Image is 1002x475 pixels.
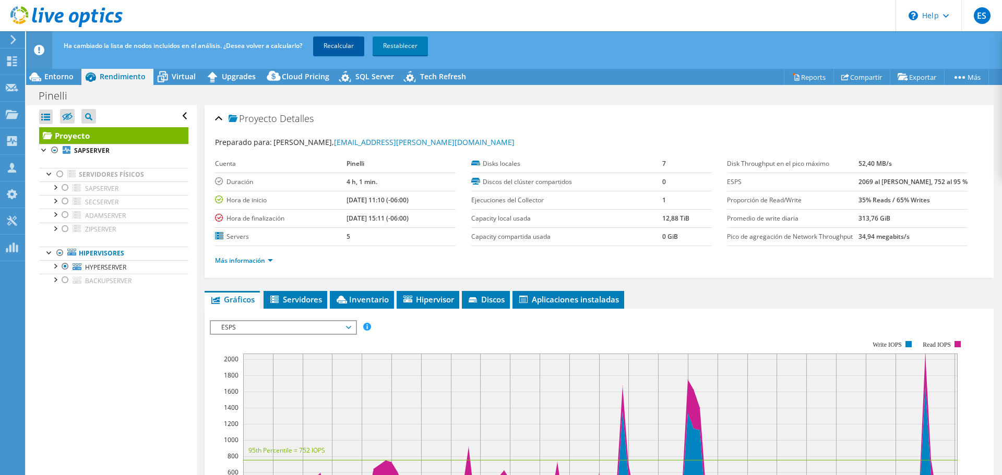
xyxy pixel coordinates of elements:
text: 1400 [224,403,238,412]
span: ADAMSERVER [85,211,126,220]
span: SAPSERVER [85,184,118,193]
b: 35% Reads / 65% Writes [858,196,930,204]
span: Cloud Pricing [282,71,329,81]
a: ZIPSERVER [39,223,188,236]
b: 4 h, 1 min. [347,177,377,186]
label: Capacity compartida usada [471,232,663,242]
h1: Pinelli [34,90,83,102]
text: Write IOPS [873,341,902,348]
a: Reports [784,69,834,85]
label: Promedio de write diaria [727,213,858,224]
span: Rendimiento [100,71,146,81]
span: Entorno [44,71,74,81]
b: 2069 al [PERSON_NAME], 752 al 95 % [858,177,968,186]
label: Duración [215,177,346,187]
span: Proyecto [229,114,277,124]
text: 2000 [224,355,238,363]
span: Servidores [269,294,322,305]
text: 1800 [224,371,238,380]
span: [PERSON_NAME], [273,137,515,147]
b: Pinelli [347,159,364,168]
a: SECSERVER [39,195,188,209]
span: HYPERSERVER [85,263,126,272]
b: 52,40 MB/s [858,159,892,168]
label: Disks locales [471,159,663,169]
span: Discos [467,294,505,305]
b: SAPSERVER [74,146,110,155]
label: Capacity local usada [471,213,663,224]
span: Ha cambiado la lista de nodos incluidos en el análisis. ¿Desea volver a calcularlo? [64,41,302,50]
span: Upgrades [222,71,256,81]
label: Discos del clúster compartidos [471,177,663,187]
a: Más [944,69,989,85]
text: 800 [228,452,238,460]
span: ZIPSERVER [85,225,116,234]
b: 1 [662,196,666,204]
text: Read IOPS [923,341,951,348]
span: ES [974,7,991,24]
label: Hora de inicio [215,195,346,205]
text: 1000 [224,435,238,444]
text: 95th Percentile = 752 IOPS [248,446,325,455]
a: SAPSERVER [39,144,188,157]
label: Proporción de Read/Write [727,195,858,205]
a: Restablecer [373,36,428,55]
label: Servers [215,232,346,242]
span: Tech Refresh [420,71,466,81]
label: Hora de finalización [215,213,346,224]
label: Pico de agregación de Network Throughput [727,232,858,242]
b: 0 GiB [662,232,678,241]
a: Servidores físicos [39,168,188,181]
text: 1600 [224,387,238,396]
b: [DATE] 11:10 (-06:00) [347,196,409,204]
b: 12,88 TiB [662,214,689,223]
label: Disk Throughput en el pico máximo [727,159,858,169]
span: Inventario [335,294,389,305]
span: Hipervisor [402,294,454,305]
b: 0 [662,177,666,186]
b: 5 [347,232,350,241]
span: BACKUPSERVER [85,276,132,285]
b: 34,94 megabits/s [858,232,910,241]
span: Virtual [172,71,196,81]
label: ESPS [727,177,858,187]
b: 313,76 GiB [858,214,890,223]
a: HYPERSERVER [39,260,188,274]
label: Cuenta [215,159,346,169]
label: Preparado para: [215,137,272,147]
a: Recalcular [313,36,364,55]
a: Exportar [890,69,945,85]
span: Detalles [280,112,314,125]
svg: \n [909,11,918,20]
b: 7 [662,159,666,168]
a: Compartir [833,69,890,85]
span: Gráficos [210,294,255,305]
a: BACKUPSERVER [39,274,188,287]
b: [DATE] 15:11 (-06:00) [347,214,409,223]
a: Hipervisores [39,247,188,260]
span: Aplicaciones instaladas [518,294,619,305]
span: SQL Server [355,71,394,81]
a: Más información [215,256,273,265]
text: 1200 [224,419,238,428]
a: ADAMSERVER [39,209,188,222]
a: SAPSERVER [39,181,188,195]
label: Ejecuciones del Collector [471,195,663,205]
span: ESPS [216,321,350,334]
a: [EMAIL_ADDRESS][PERSON_NAME][DOMAIN_NAME] [334,137,515,147]
span: SECSERVER [85,198,118,206]
a: Proyecto [39,127,188,144]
